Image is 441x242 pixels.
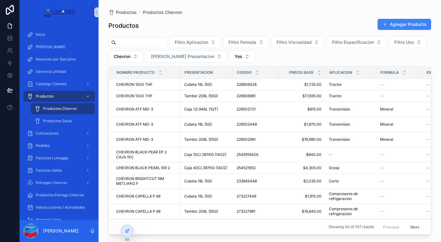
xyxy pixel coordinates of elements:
[237,179,275,184] a: 233945448
[23,41,95,52] a: [PERSON_NAME]
[426,137,430,142] span: --
[380,165,384,170] span: --
[426,165,430,170] span: --
[237,209,255,214] span: 273227981
[329,207,373,216] a: Compresores de refrigeracion
[116,107,177,112] a: CHEVRON ATF MD-3
[271,36,324,48] button: Select Button
[329,179,373,184] a: Corte
[184,165,229,170] a: Caja 40C/.397KG (14OZ)
[380,179,384,184] span: --
[237,82,257,87] span: 226606428
[36,205,85,210] span: Interaccciones / Actividades
[237,179,257,184] span: 233945448
[169,36,221,48] button: Select Button
[426,122,430,127] span: --
[36,44,66,49] span: [PERSON_NAME]
[23,91,95,102] a: Productos
[116,122,153,127] span: CHEVRON ATF MD-3
[23,202,95,213] a: Interaccciones / Actividades
[237,137,275,142] a: 226502981
[23,29,95,40] a: Inicio
[108,9,137,15] a: Productos
[116,82,152,87] span: CHEVRON 1000 THF
[380,194,419,199] a: --
[237,107,256,112] span: 226502721
[116,137,153,142] span: CHEVRON ATF MD-3
[277,39,312,45] span: Filtro Viscosidad
[229,51,255,62] button: Select Button
[116,122,177,127] a: CHEVRON ATF MD-3
[237,152,258,157] span: 254591642A
[116,176,177,186] a: CHEVRON BRIGHTCUT NM METLWKG F
[184,137,218,142] span: Tambor 208L (55G)
[184,194,212,199] span: Cubeta 19L (5G)
[23,140,95,151] a: Pedidos
[237,194,256,199] span: 273227448
[283,165,322,170] a: $4,305.00
[237,70,252,75] span: Codigo
[116,209,177,214] a: CHEVRON CAPELLA P 68
[283,107,322,112] span: $815.00
[380,209,384,214] span: --
[283,152,322,157] span: $840.00
[229,39,256,45] span: Filtro Formula
[378,19,431,30] a: Agregar Producto
[184,122,229,127] a: Cubeta 19L (5G)
[184,82,212,87] span: Cubeta 19L (5G)
[184,152,226,157] span: Caja 10C/.397KG (14OZ)
[283,194,322,199] a: $1,915.00
[175,39,208,45] span: Filtro Aplicacion
[380,137,419,142] a: Mineral
[237,107,275,112] a: 226502721
[36,94,54,99] span: Productos
[237,94,256,98] span: 226606981
[394,39,414,45] span: Filtro Uso
[327,36,386,48] button: Select Button
[184,107,218,112] span: Caja 12/.946L (1QT)
[283,209,322,214] span: $19,845.00
[23,214,95,225] a: Manager View
[116,137,177,142] a: CHEVRON ATF MD-3
[184,82,229,87] a: Cubeta 19L (5G)
[36,81,67,86] span: Catalogo Clientes
[289,70,314,75] span: Precio Base
[23,165,95,176] a: Facturas Galsa
[23,152,95,164] a: Facturas Lumaggs
[184,179,212,184] span: Cubeta 19L (5G)
[36,156,68,161] span: Facturas Lumaggs
[223,36,269,48] button: Select Button
[184,209,218,214] span: Tambor 208L (55G)
[116,194,160,199] span: CHEVRON CAPELLA P 68
[329,82,373,87] a: Tractor
[36,217,61,222] span: Manager View
[43,7,75,17] img: App logo
[329,152,333,157] span: --
[380,94,419,98] a: --
[151,53,214,60] span: [PERSON_NAME] Presentacion
[116,94,177,98] a: CHEVRON 1000 THF
[36,131,59,136] span: Cotizaciones
[184,137,229,142] a: Tambor 208L (55G)
[283,82,322,87] a: $1,725.00
[426,82,430,87] span: --
[329,122,350,127] span: Transmision
[23,66,95,77] a: Gerencia Utilidad
[184,94,229,98] a: Tambor 208L (55G)
[143,9,182,15] span: Productos Chevron
[36,32,45,37] span: Inicio
[380,82,384,87] span: --
[329,122,373,127] a: Transmision
[31,115,95,127] a: Productos Galsa
[237,165,256,170] span: 254521652
[184,94,218,98] span: Tambor 208L (55G)
[116,150,177,160] a: CHEVRON BLACK PEAR EP 2 CAJA 10C
[426,152,430,157] span: --
[108,51,143,62] button: Select Button
[329,165,339,170] span: Grasa
[389,36,427,48] button: Select Button
[237,194,275,199] a: 273227448
[426,94,430,98] span: --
